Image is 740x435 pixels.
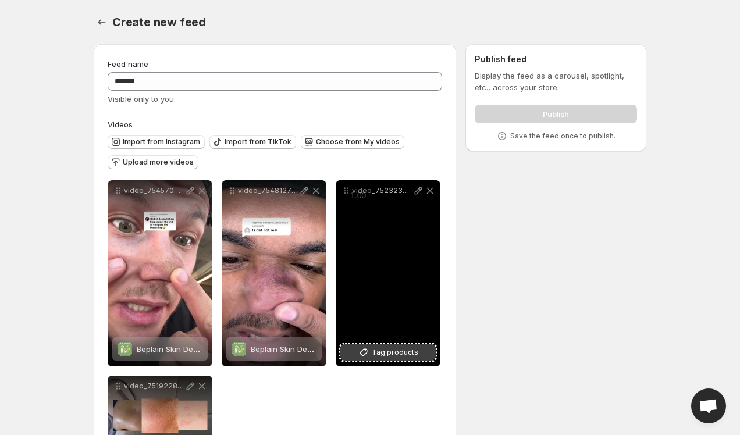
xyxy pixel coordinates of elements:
span: Import from TikTok [225,137,291,147]
div: Open chat [691,388,726,423]
button: Choose from My videos [301,135,404,149]
span: Create new feed [112,15,206,29]
p: video_7519228479230053662 [124,381,184,391]
div: video_7523234300653751582Tag products [336,180,440,366]
span: Choose from My videos [316,137,400,147]
span: Videos [108,120,133,129]
div: video_7548127109579885838Beplain Skin Detox Trio for Filter SkinBeplain Skin Detox Trio for Filte... [222,180,326,366]
button: Import from Instagram [108,135,205,149]
span: Import from Instagram [123,137,200,147]
div: video_7545709804958911758Beplain Skin Detox Trio for Filter SkinBeplain Skin Detox Trio for Filte... [108,180,212,366]
span: Tag products [372,347,418,358]
p: Save the feed once to publish. [510,131,616,141]
button: Upload more videos [108,155,198,169]
button: Settings [94,14,110,30]
span: Upload more videos [123,158,194,167]
button: Tag products [340,344,436,361]
p: video_7545709804958911758 [124,186,184,195]
span: Visible only to you. [108,94,176,104]
h2: Publish feed [475,54,637,65]
img: Beplain Skin Detox Trio for Filter Skin [232,342,246,356]
p: Display the feed as a carousel, spotlight, etc., across your store. [475,70,637,93]
img: Beplain Skin Detox Trio for Filter Skin [118,342,132,356]
span: Beplain Skin Detox Trio for Filter Skin [137,344,271,354]
p: video_7523234300653751582 [352,186,412,195]
span: Beplain Skin Detox Trio for Filter Skin [251,344,385,354]
span: Feed name [108,59,148,69]
button: Import from TikTok [209,135,296,149]
p: video_7548127109579885838 [238,186,298,195]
